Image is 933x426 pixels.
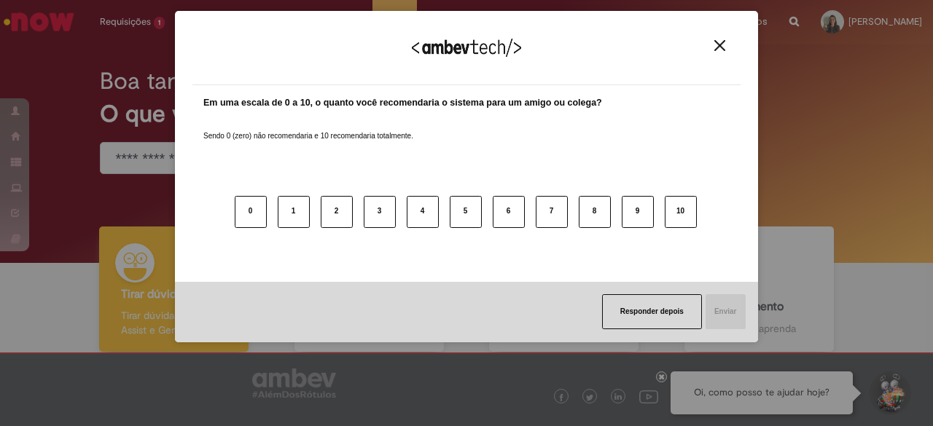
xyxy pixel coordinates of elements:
[450,196,482,228] button: 5
[203,114,413,141] label: Sendo 0 (zero) não recomendaria e 10 recomendaria totalmente.
[412,39,521,57] img: Logo Ambevtech
[203,96,602,110] label: Em uma escala de 0 a 10, o quanto você recomendaria o sistema para um amigo ou colega?
[321,196,353,228] button: 2
[536,196,568,228] button: 7
[235,196,267,228] button: 0
[364,196,396,228] button: 3
[710,39,730,52] button: Close
[602,294,702,329] button: Responder depois
[407,196,439,228] button: 4
[493,196,525,228] button: 6
[579,196,611,228] button: 8
[665,196,697,228] button: 10
[278,196,310,228] button: 1
[714,40,725,51] img: Close
[622,196,654,228] button: 9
